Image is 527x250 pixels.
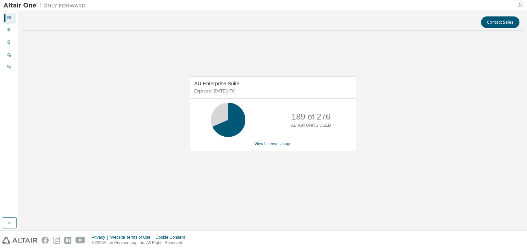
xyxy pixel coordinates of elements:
div: Company Profile [3,37,16,48]
p: 189 of 276 [292,111,330,123]
div: Dashboard [3,13,16,24]
div: Managed [3,50,16,61]
div: User Profile [3,25,16,36]
button: Contact Sales [481,16,519,28]
img: facebook.svg [42,237,49,244]
img: linkedin.svg [64,237,71,244]
img: instagram.svg [53,237,60,244]
img: altair_logo.svg [2,237,37,244]
img: youtube.svg [75,237,85,244]
p: Expires on [DATE] UTC [194,88,350,94]
div: Cookie Consent [155,235,189,240]
img: Altair One [3,2,89,9]
div: Privacy [92,235,110,240]
div: Website Terms of Use [110,235,155,240]
p: ALTAIR UNITS USED [291,123,331,128]
span: AU Enterprise Suite [194,80,239,86]
div: On Prem [3,62,16,73]
p: © 2025 Altair Engineering, Inc. All Rights Reserved. [92,240,189,246]
a: View License Usage [254,141,292,146]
